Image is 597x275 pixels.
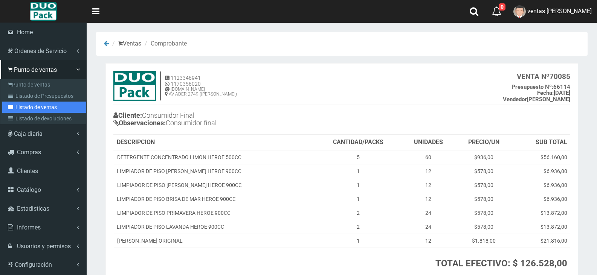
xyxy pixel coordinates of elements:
td: LIMPIADOR DE PISO PRIMAVERA HEROE 900CC [114,206,315,220]
img: Logo grande [30,2,56,21]
td: $6.936,00 [513,178,570,192]
span: Punto de ventas [14,66,57,73]
a: Listado de devoluciones [2,113,86,124]
strong: Fecha: [537,90,554,96]
td: 12 [402,178,455,192]
td: $6.936,00 [513,192,570,206]
th: PRECIO/UN [455,135,513,150]
td: [PERSON_NAME] ORIGINAL [114,234,315,248]
td: $1.818,00 [455,234,513,248]
strong: Presupuesto Nº: [511,84,553,90]
h4: Consumidor Final Consumidor final [113,110,342,131]
td: $578,00 [455,206,513,220]
th: UNIDADES [402,135,455,150]
li: Comprobante [143,40,187,48]
b: [DATE] [537,90,570,96]
b: 66114 [511,84,570,90]
td: LIMPIADOR DE PISO BRISA DE MAR HEROE 900CC [114,192,315,206]
td: $578,00 [455,178,513,192]
span: Caja diaria [14,130,43,137]
span: Home [17,29,33,36]
a: Listado de Presupuestos [2,90,86,102]
td: $936,00 [455,150,513,164]
td: $13.872,00 [513,220,570,234]
td: 1 [315,178,402,192]
span: Clientes [17,167,38,175]
span: Informes [17,224,41,231]
td: LIMPIADOR DE PISO LAVANDA HEROE 900CC [114,220,315,234]
td: 12 [402,192,455,206]
td: 24 [402,206,455,220]
td: $6.936,00 [513,164,570,178]
span: Compras [17,149,41,156]
a: Listado de ventas [2,102,86,113]
td: $578,00 [455,192,513,206]
span: Estadisticas [17,205,49,212]
span: Configuración [15,261,52,268]
td: DETERGENTE CONCENTRADO LIMON HEROE 500CC [114,150,315,164]
td: 1 [315,234,402,248]
td: LIMPIADOR DE PISO [PERSON_NAME] HEROE 900CC [114,178,315,192]
th: CANTIDAD/PACKS [315,135,402,150]
strong: TOTAL EFECTIVO: $ 126.528,00 [435,258,567,269]
h6: [DOMAIN_NAME] AV ADER 2749 ([PERSON_NAME]) [165,87,237,97]
span: Usuarios y permisos [17,243,71,250]
th: DESCRIPCION [114,135,315,150]
strong: VENTA Nº [517,72,550,81]
td: 2 [315,206,402,220]
span: 0 [499,3,505,11]
td: $21.816,00 [513,234,570,248]
a: Punto de ventas [2,79,86,90]
b: Observaciones: [113,119,166,127]
th: SUB TOTAL [513,135,570,150]
td: 1 [315,164,402,178]
td: 5 [315,150,402,164]
img: User Image [513,5,526,18]
td: 12 [402,234,455,248]
h5: 1123346941 1170356020 [165,75,237,87]
strong: Vendedor [503,96,527,103]
b: Cliente: [113,111,142,119]
span: ventas [PERSON_NAME] [527,8,592,15]
span: Ordenes de Servicio [14,47,67,55]
td: 60 [402,150,455,164]
td: $578,00 [455,220,513,234]
td: LIMPIADOR DE PISO [PERSON_NAME] HEROE 900CC [114,164,315,178]
b: [PERSON_NAME] [503,96,570,103]
b: 70085 [517,72,570,81]
td: 2 [315,220,402,234]
td: $56.160,00 [513,150,570,164]
td: $578,00 [455,164,513,178]
span: Catálogo [17,186,41,193]
td: 12 [402,164,455,178]
img: 15ec80cb8f772e35c0579ae6ae841c79.jpg [113,71,156,101]
td: 1 [315,192,402,206]
td: 24 [402,220,455,234]
td: $13.872,00 [513,206,570,220]
li: Ventas [110,40,141,48]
